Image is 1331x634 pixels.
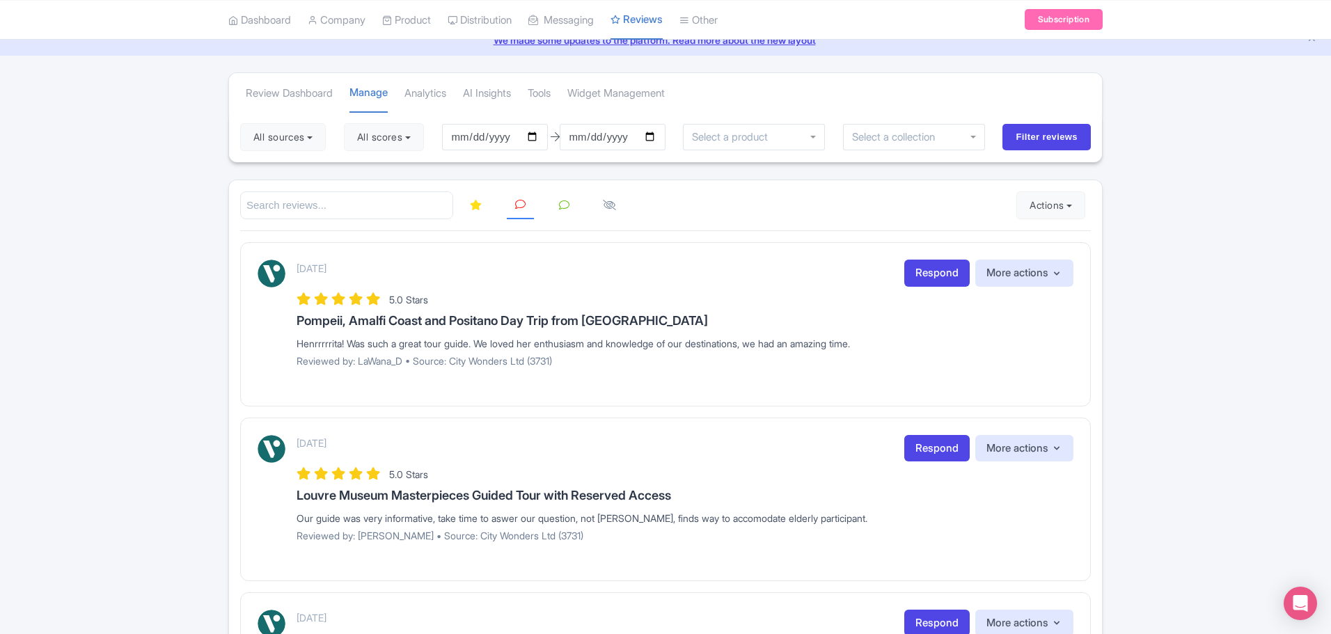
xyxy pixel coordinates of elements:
div: Henrrrrrita! Was such a great tour guide. We loved her enthusiasm and knowledge of our destinatio... [297,336,1073,351]
p: [DATE] [297,610,326,625]
a: Product [382,1,431,39]
a: Company [308,1,365,39]
img: Viator Logo [258,260,285,287]
input: Select a product [692,131,775,143]
a: Dashboard [228,1,291,39]
a: Other [679,1,718,39]
p: [DATE] [297,261,326,276]
div: Our guide was very informative, take time to aswer our question, not [PERSON_NAME], finds way to ... [297,511,1073,525]
a: Manage [349,74,388,113]
p: [DATE] [297,436,326,450]
a: Respond [904,435,970,462]
h3: Louvre Museum Masterpieces Guided Tour with Reserved Access [297,489,1073,502]
input: Filter reviews [1002,124,1091,150]
a: Distribution [448,1,512,39]
h3: Pompeii, Amalfi Coast and Positano Day Trip from [GEOGRAPHIC_DATA] [297,314,1073,328]
a: We made some updates to the platform. Read more about the new layout [8,33,1323,47]
a: Messaging [528,1,594,39]
button: More actions [975,435,1073,462]
p: Reviewed by: LaWana_D • Source: City Wonders Ltd (3731) [297,354,1073,368]
img: Viator Logo [258,435,285,463]
input: Select a collection [852,131,945,143]
div: Open Intercom Messenger [1284,587,1317,620]
button: All sources [240,123,326,151]
a: Review Dashboard [246,74,333,113]
p: Reviewed by: [PERSON_NAME] • Source: City Wonders Ltd (3731) [297,528,1073,543]
a: Subscription [1025,9,1103,30]
span: 5.0 Stars [389,468,428,480]
button: Actions [1016,191,1085,219]
a: Analytics [404,74,446,113]
a: Respond [904,260,970,287]
button: More actions [975,260,1073,287]
input: Search reviews... [240,191,453,220]
a: Widget Management [567,74,665,113]
a: AI Insights [463,74,511,113]
button: All scores [344,123,424,151]
span: 5.0 Stars [389,294,428,306]
a: Tools [528,74,551,113]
